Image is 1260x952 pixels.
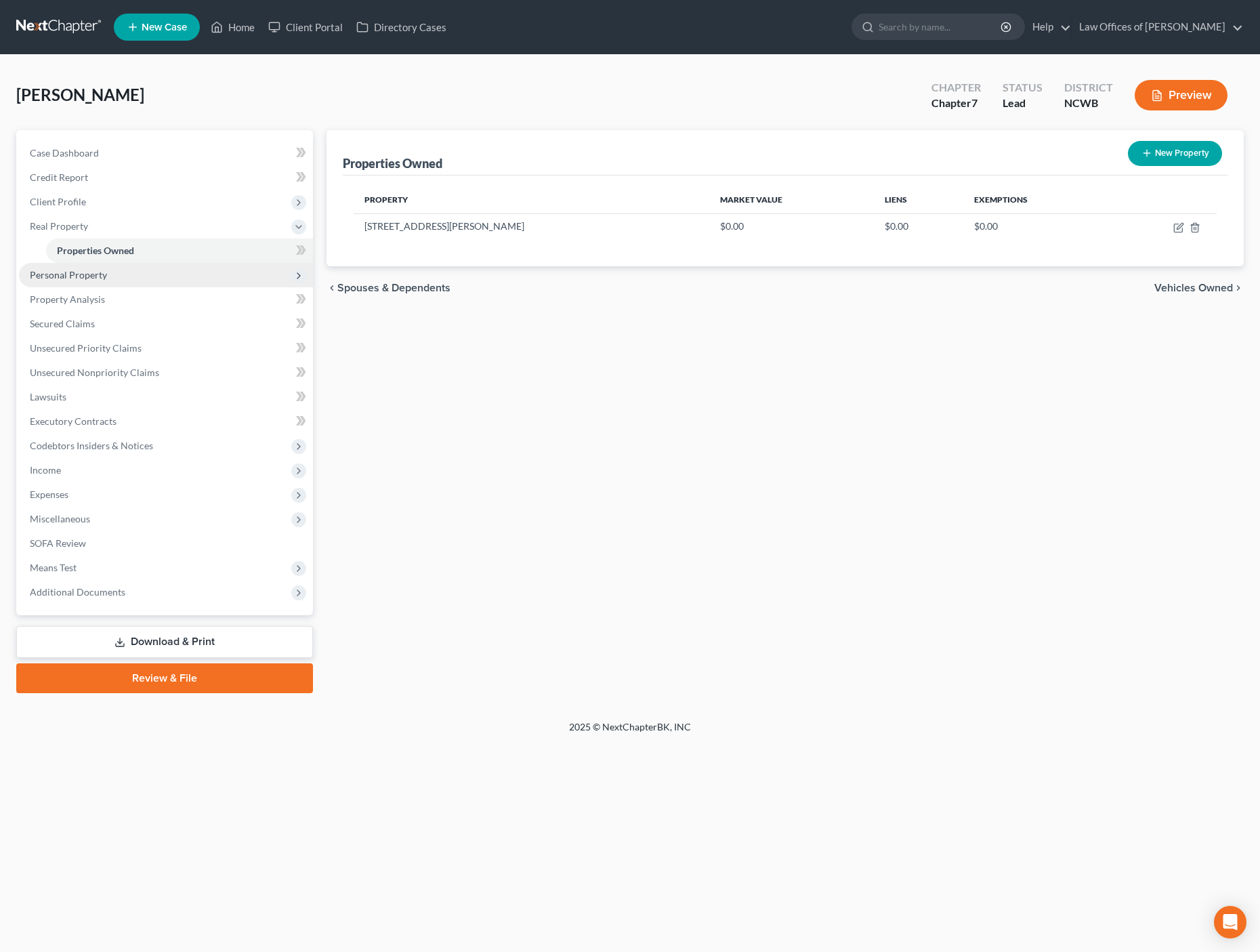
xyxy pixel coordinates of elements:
a: Case Dashboard [19,141,313,165]
span: Miscellaneous [30,513,90,524]
a: Home [204,15,261,39]
span: Properties Owned [57,245,134,256]
span: Credit Report [30,171,88,183]
span: Codebtors Insiders & Notices [30,440,153,451]
input: Search by name... [879,14,1003,39]
i: chevron_left [327,283,337,293]
span: Unsecured Priority Claims [30,342,142,354]
a: Executory Contracts [19,409,313,434]
span: Expenses [30,489,68,500]
span: Property Analysis [30,293,105,305]
th: Property [354,186,709,213]
span: [PERSON_NAME] [16,85,144,104]
span: Secured Claims [30,318,95,329]
span: New Case [142,22,187,33]
span: Lawsuits [30,391,66,402]
div: 2025 © NextChapterBK, INC [244,720,1016,745]
button: Vehicles Owned chevron_right [1154,283,1244,293]
a: SOFA Review [19,531,313,556]
i: chevron_right [1233,283,1244,293]
div: Lead [1003,96,1043,111]
td: $0.00 [709,213,874,239]
th: Liens [874,186,963,213]
span: Income [30,464,61,476]
span: 7 [971,96,978,109]
a: Credit Report [19,165,313,190]
span: Additional Documents [30,586,125,598]
a: Unsecured Priority Claims [19,336,313,360]
span: Executory Contracts [30,415,117,427]
td: $0.00 [963,213,1111,239]
button: New Property [1128,141,1222,166]
button: chevron_left Spouses & Dependents [327,283,450,293]
div: District [1064,80,1113,96]
a: Unsecured Nonpriority Claims [19,360,313,385]
a: Secured Claims [19,312,313,336]
div: Properties Owned [343,155,442,171]
button: Preview [1135,80,1227,110]
a: Property Analysis [19,287,313,312]
td: $0.00 [874,213,963,239]
div: Chapter [931,80,981,96]
a: Client Portal [261,15,350,39]
span: Vehicles Owned [1154,283,1233,293]
a: Help [1026,15,1071,39]
div: Open Intercom Messenger [1214,906,1246,938]
span: Real Property [30,220,88,232]
span: Means Test [30,562,77,573]
span: Client Profile [30,196,86,207]
a: Properties Owned [46,239,313,263]
a: Download & Print [16,626,313,658]
th: Market Value [709,186,874,213]
div: Status [1003,80,1043,96]
th: Exemptions [963,186,1111,213]
span: Unsecured Nonpriority Claims [30,367,159,378]
span: Case Dashboard [30,147,99,159]
a: Directory Cases [350,15,453,39]
span: Spouses & Dependents [337,283,450,293]
a: Law Offices of [PERSON_NAME] [1072,15,1243,39]
span: SOFA Review [30,537,86,549]
a: Lawsuits [19,385,313,409]
a: Review & File [16,663,313,693]
span: Personal Property [30,269,107,281]
div: Chapter [931,96,981,111]
div: NCWB [1064,96,1113,111]
td: [STREET_ADDRESS][PERSON_NAME] [354,213,709,239]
